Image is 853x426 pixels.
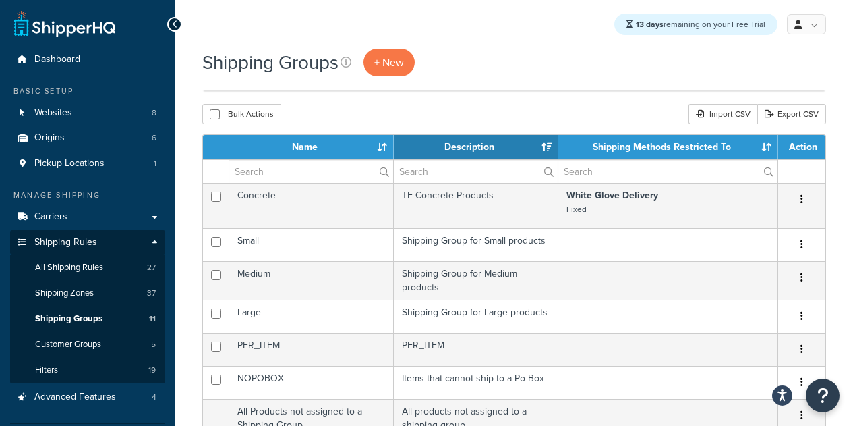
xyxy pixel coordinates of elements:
[566,188,658,203] strong: White Glove Delivery
[10,126,165,151] a: Origins 6
[566,203,587,215] small: Fixed
[229,135,394,159] th: Name: activate to sort column ascending
[10,255,165,280] li: All Shipping Rules
[394,183,558,228] td: TF Concrete Products
[394,333,558,366] td: PER_ITEM
[636,18,664,30] strong: 13 days
[14,10,115,37] a: ShipperHQ Home
[35,339,101,350] span: Customer Groups
[149,313,156,325] span: 11
[394,300,558,333] td: Shipping Group for Large products
[229,183,394,228] td: Concrete
[10,101,165,126] a: Websites 8
[10,230,165,384] li: Shipping Rules
[35,365,58,376] span: Filters
[229,366,394,399] td: NOPOBOX
[34,211,67,223] span: Carriers
[394,261,558,300] td: Shipping Group for Medium products
[558,160,777,183] input: Search
[35,288,94,299] span: Shipping Zones
[10,47,165,72] a: Dashboard
[10,358,165,383] a: Filters 19
[202,49,339,76] h1: Shipping Groups
[229,261,394,300] td: Medium
[757,104,826,124] a: Export CSV
[10,151,165,176] li: Pickup Locations
[147,288,156,299] span: 37
[229,333,394,366] td: PER_ITEM
[152,107,156,119] span: 8
[152,132,156,144] span: 6
[148,365,156,376] span: 19
[558,135,778,159] th: Shipping Methods Restricted To: activate to sort column ascending
[34,54,80,65] span: Dashboard
[10,281,165,306] li: Shipping Zones
[10,385,165,410] a: Advanced Features 4
[10,332,165,357] a: Customer Groups 5
[10,358,165,383] li: Filters
[614,14,777,35] div: remaining on your Free Trial
[202,104,281,124] button: Bulk Actions
[229,300,394,333] td: Large
[374,55,404,70] span: + New
[35,262,103,273] span: All Shipping Rules
[806,379,840,412] button: Open Resource Center
[10,332,165,357] li: Customer Groups
[154,158,156,169] span: 1
[10,151,165,176] a: Pickup Locations 1
[34,237,97,248] span: Shipping Rules
[34,392,116,403] span: Advanced Features
[10,255,165,280] a: All Shipping Rules 27
[151,339,156,350] span: 5
[10,126,165,151] li: Origins
[10,307,165,331] li: Shipping Groups
[34,158,105,169] span: Pickup Locations
[10,190,165,201] div: Manage Shipping
[35,313,102,325] span: Shipping Groups
[10,385,165,410] li: Advanced Features
[394,366,558,399] td: Items that cannot ship to a Po Box
[147,262,156,273] span: 27
[363,49,415,76] a: + New
[10,281,165,306] a: Shipping Zones 37
[394,135,558,159] th: Description: activate to sort column ascending
[688,104,757,124] div: Import CSV
[10,205,165,230] a: Carriers
[34,107,72,119] span: Websites
[10,230,165,255] a: Shipping Rules
[34,132,65,144] span: Origins
[394,160,558,183] input: Search
[152,392,156,403] span: 4
[778,135,825,159] th: Action
[10,86,165,97] div: Basic Setup
[394,228,558,261] td: Shipping Group for Small products
[10,307,165,331] a: Shipping Groups 11
[229,228,394,261] td: Small
[229,160,393,183] input: Search
[10,101,165,126] li: Websites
